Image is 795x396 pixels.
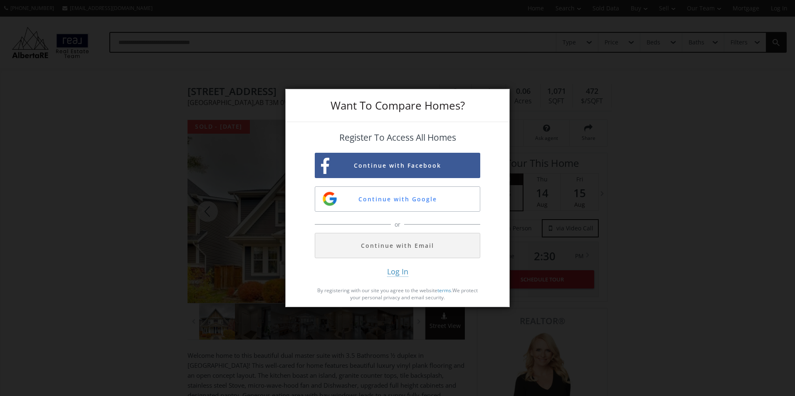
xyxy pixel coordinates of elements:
[321,191,338,207] img: google-sign-up
[387,266,408,277] span: Log In
[315,233,480,258] button: Continue with Email
[437,287,451,294] a: terms
[315,133,480,142] h4: Register To Access All Homes
[624,8,787,121] iframe: Sign in with Google Dialogue
[315,186,480,212] button: Continue with Google
[315,287,480,301] p: By registering with our site you agree to the website . We protect your personal privacy and emai...
[321,158,329,174] img: facebook-sign-up
[393,220,402,229] span: or
[315,100,480,111] h3: Want To Compare Homes?
[315,153,480,178] button: Continue with Facebook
